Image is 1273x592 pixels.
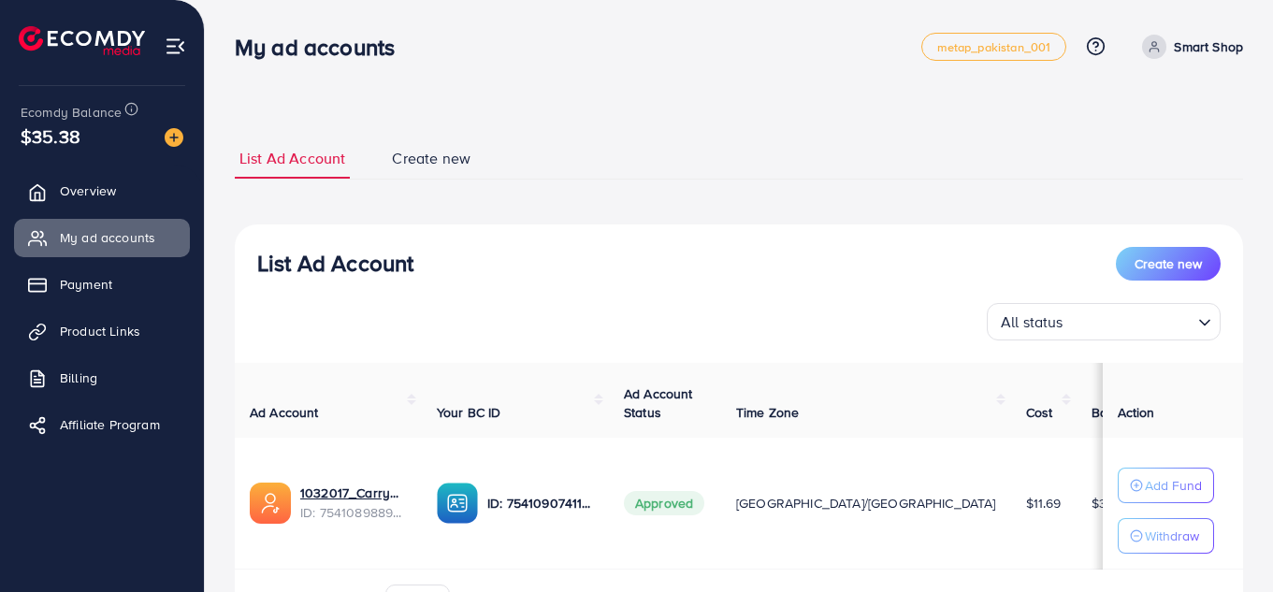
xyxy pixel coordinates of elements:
span: List Ad Account [239,148,345,169]
a: Affiliate Program [14,406,190,443]
a: Smart Shop [1135,35,1243,59]
h3: My ad accounts [235,34,410,61]
p: Withdraw [1145,525,1199,547]
a: Overview [14,172,190,209]
img: menu [165,36,186,57]
button: Create new [1116,247,1221,281]
a: 1032017_CarryAll_1755797129327 [300,484,407,502]
span: My ad accounts [60,228,155,247]
img: ic-ba-acc.ded83a64.svg [437,483,478,524]
span: Create new [392,148,470,169]
a: Payment [14,266,190,303]
span: Product Links [60,322,140,340]
span: metap_pakistan_001 [937,41,1051,53]
a: My ad accounts [14,219,190,256]
button: Withdraw [1118,518,1214,554]
input: Search for option [1069,305,1191,336]
span: Time Zone [736,403,799,422]
span: Your BC ID [437,403,501,422]
span: Approved [624,491,704,515]
span: Create new [1135,254,1202,273]
img: ic-ads-acc.e4c84228.svg [250,483,291,524]
a: Billing [14,359,190,397]
span: Ad Account [250,403,319,422]
span: Payment [60,275,112,294]
span: Ad Account Status [624,384,693,422]
p: Add Fund [1145,474,1202,497]
p: Smart Shop [1174,36,1243,58]
span: $35.38 [21,123,80,150]
span: Overview [60,181,116,200]
span: Affiliate Program [60,415,160,434]
a: Product Links [14,312,190,350]
a: metap_pakistan_001 [921,33,1067,61]
span: [GEOGRAPHIC_DATA]/[GEOGRAPHIC_DATA] [736,494,996,513]
div: Search for option [987,303,1221,340]
span: $11.69 [1026,494,1062,513]
button: Add Fund [1118,468,1214,503]
span: ID: 7541089889270530056 [300,503,407,522]
p: ID: 7541090741108752400 [487,492,594,514]
span: All status [997,309,1067,336]
span: Action [1118,403,1155,422]
span: Ecomdy Balance [21,103,122,122]
h3: List Ad Account [257,250,413,277]
img: logo [19,26,145,55]
span: Cost [1026,403,1053,422]
span: Billing [60,368,97,387]
img: image [165,128,183,147]
div: <span class='underline'>1032017_CarryAll_1755797129327</span></br>7541089889270530056 [300,484,407,522]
